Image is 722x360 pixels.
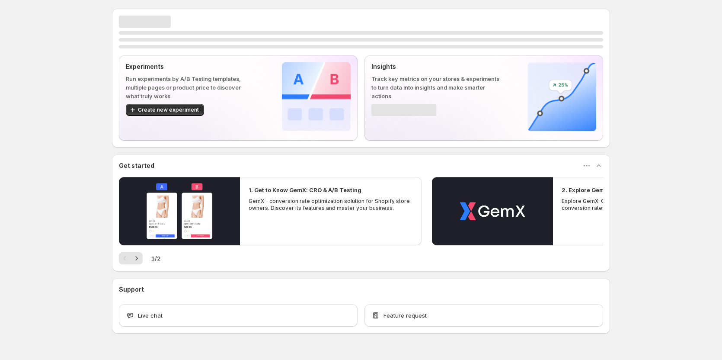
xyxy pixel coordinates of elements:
img: Experiments [282,62,351,131]
button: Play video [432,177,553,245]
button: Create new experiment [126,104,204,116]
span: Feature request [383,311,427,320]
h3: Support [119,285,144,294]
button: Next [131,252,143,264]
p: Track key metrics on your stores & experiments to turn data into insights and make smarter actions [371,74,500,100]
span: Live chat [138,311,163,320]
p: Experiments [126,62,254,71]
img: Insights [527,62,596,131]
p: Insights [371,62,500,71]
h3: Get started [119,161,154,170]
button: Play video [119,177,240,245]
h2: 1. Get to Know GemX: CRO & A/B Testing [249,186,361,194]
nav: Pagination [119,252,143,264]
h2: 2. Explore GemX: CRO & A/B Testing Use Cases [562,186,696,194]
span: 1 / 2 [151,254,160,263]
span: Create new experiment [138,106,199,113]
p: Run experiments by A/B Testing templates, multiple pages or product price to discover what truly ... [126,74,254,100]
p: GemX - conversion rate optimization solution for Shopify store owners. Discover its features and ... [249,198,413,212]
